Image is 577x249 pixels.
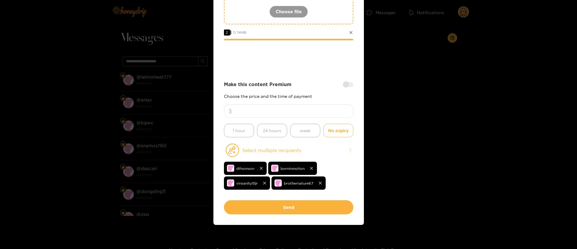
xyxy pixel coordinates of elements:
img: no-avatar.png [227,165,234,172]
p: Choose the price and the time of payment [224,94,353,98]
span: 1 hour [233,127,245,134]
button: No expiry [323,124,353,137]
span: 2 [224,30,230,36]
span: 0.74 MB [233,30,247,34]
span: 24 hours [263,127,281,134]
button: week [290,124,320,137]
button: Select multiple recipients [224,143,353,157]
img: no-avatar.png [271,165,278,172]
button: 24 hours [257,124,287,137]
span: vinsanity15jr [236,180,258,187]
span: week [300,127,311,134]
button: Send [224,200,353,214]
button: 1 hour [224,124,254,137]
span: brothernature67 [284,180,313,187]
img: no-avatar.png [275,179,282,187]
span: No expiry [328,127,349,134]
span: dthomson [236,165,254,172]
img: no-avatar.png [227,179,234,187]
strong: Make this content Premium [224,81,291,88]
button: Choose file [269,6,308,18]
span: borninmotion [281,165,305,172]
